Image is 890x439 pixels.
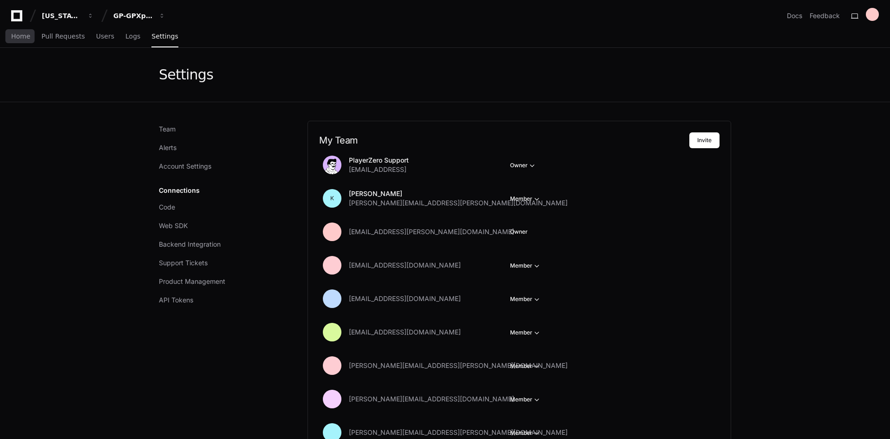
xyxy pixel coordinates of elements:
a: Settings [151,26,178,47]
span: Users [96,33,114,39]
button: GP-GPXpress [110,7,169,24]
a: Docs [787,11,802,20]
div: Settings [159,66,213,83]
span: Home [11,33,30,39]
a: Pull Requests [41,26,85,47]
span: [PERSON_NAME][EMAIL_ADDRESS][DOMAIN_NAME] [349,394,514,404]
span: Web SDK [159,221,188,230]
span: API Tokens [159,295,193,305]
span: Backend Integration [159,240,221,249]
button: Member [510,295,542,304]
a: API Tokens [154,292,285,308]
span: [EMAIL_ADDRESS][DOMAIN_NAME] [349,294,461,303]
span: [PERSON_NAME][EMAIL_ADDRESS][PERSON_NAME][DOMAIN_NAME] [349,198,568,208]
span: [EMAIL_ADDRESS][DOMAIN_NAME] [349,261,461,270]
a: Code [154,199,285,216]
a: Home [11,26,30,47]
button: Member [510,261,542,270]
button: [US_STATE] Pacific [38,7,98,24]
button: Owner [510,161,537,170]
span: Team [159,124,176,134]
h2: My Team [319,135,689,146]
span: Logs [125,33,140,39]
p: PlayerZero Support [349,156,409,165]
span: [PERSON_NAME][EMAIL_ADDRESS][PERSON_NAME][DOMAIN_NAME] [349,361,568,370]
span: [EMAIL_ADDRESS][PERSON_NAME][DOMAIN_NAME] [349,227,514,236]
span: Product Management [159,277,225,286]
span: Support Tickets [159,258,208,268]
h1: K [330,195,334,202]
a: Web SDK [154,217,285,234]
img: avatar [323,156,341,174]
a: Backend Integration [154,236,285,253]
span: Settings [151,33,178,39]
a: Team [154,121,285,138]
a: Users [96,26,114,47]
button: Member [510,395,542,404]
span: [PERSON_NAME][EMAIL_ADDRESS][PERSON_NAME][DOMAIN_NAME] [349,428,568,437]
button: Member [510,194,542,203]
div: [US_STATE] Pacific [42,11,82,20]
span: Owner [510,228,528,236]
span: Pull Requests [41,33,85,39]
a: Product Management [154,273,285,290]
a: Support Tickets [154,255,285,271]
button: Feedback [810,11,840,20]
button: Invite [689,132,720,148]
a: Logs [125,26,140,47]
button: Member [510,361,542,371]
span: [EMAIL_ADDRESS] [349,165,406,174]
span: Account Settings [159,162,211,171]
span: Code [159,203,175,212]
button: Member [510,428,542,438]
a: Alerts [154,139,285,156]
a: Account Settings [154,158,285,175]
p: [PERSON_NAME] [349,189,568,198]
span: Alerts [159,143,177,152]
button: Member [510,328,542,337]
span: [EMAIL_ADDRESS][DOMAIN_NAME] [349,328,461,337]
div: GP-GPXpress [113,11,153,20]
